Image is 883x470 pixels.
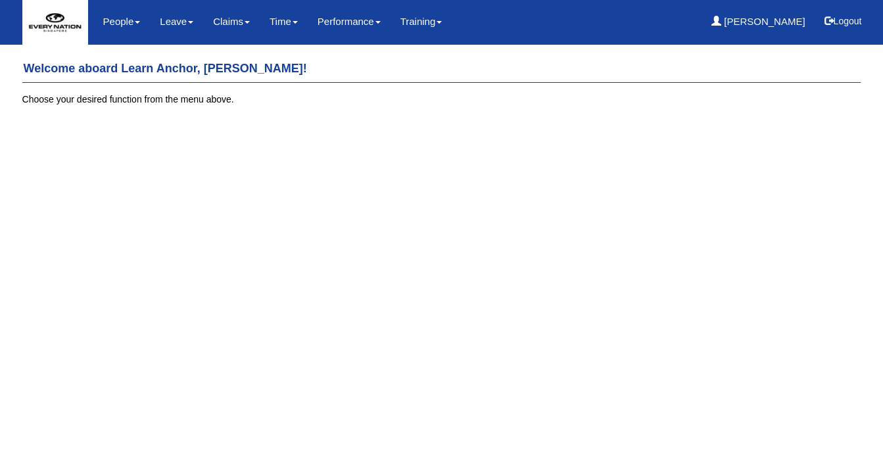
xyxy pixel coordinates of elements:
h4: Welcome aboard Learn Anchor, [PERSON_NAME]! [22,56,861,83]
button: Logout [815,5,871,37]
img: 2Q== [22,1,88,45]
a: Leave [160,7,193,37]
p: Choose your desired function from the menu above. [22,93,861,106]
a: Time [270,7,298,37]
a: Training [400,7,442,37]
a: Claims [213,7,250,37]
a: [PERSON_NAME] [711,7,805,37]
a: People [103,7,141,37]
iframe: chat widget [828,417,870,457]
a: Performance [318,7,381,37]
